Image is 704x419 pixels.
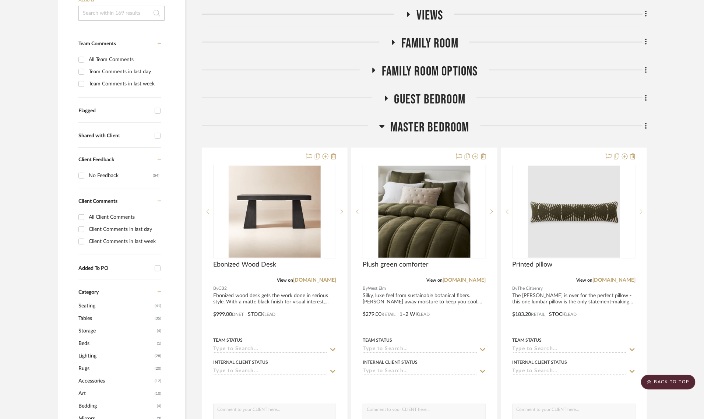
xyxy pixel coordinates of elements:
span: Family Room Options [382,64,478,80]
span: (41) [155,300,161,312]
span: (4) [157,325,161,337]
div: Team Comments in last week [89,78,159,90]
div: All Team Comments [89,54,159,66]
img: Printed pillow [528,166,620,258]
input: Search within 169 results [78,6,165,21]
span: (20) [155,363,161,374]
a: [DOMAIN_NAME] [592,278,636,283]
div: Team Status [513,337,542,344]
span: (28) [155,350,161,362]
span: Accessories [78,375,153,387]
span: Rugs [78,362,153,375]
span: View on [576,278,592,282]
span: Tables [78,312,153,325]
span: CB2 [218,285,227,292]
span: Guest Bedroom [394,92,466,108]
div: Team Status [363,337,392,344]
scroll-to-top-button: BACK TO TOP [641,375,696,390]
span: (10) [155,388,161,399]
input: Type to Search… [363,346,477,353]
span: Lighting [78,350,153,362]
div: Client Comments in last day [89,223,159,235]
span: Master Bedroom [390,120,469,135]
div: No Feedback [89,170,153,182]
span: Category [78,289,99,296]
span: (35) [155,313,161,324]
div: 0 [363,165,485,258]
span: Views [416,8,443,24]
span: West Elm [368,285,386,292]
span: Client Comments [78,199,117,204]
span: View on [427,278,443,282]
input: Type to Search… [213,346,327,353]
input: Type to Search… [513,346,627,353]
span: By [363,285,368,292]
a: [DOMAIN_NAME] [293,278,336,283]
span: By [213,285,218,292]
div: Internal Client Status [513,359,567,366]
span: Family Room [401,36,458,52]
div: (54) [153,170,159,182]
span: Beds [78,337,155,350]
span: Printed pillow [513,261,553,269]
div: Team Comments in last day [89,66,159,78]
div: All Client Comments [89,211,159,223]
span: Team Comments [78,41,116,46]
div: Added To PO [78,265,151,272]
input: Type to Search… [213,368,327,375]
span: Storage [78,325,155,337]
span: Art [78,387,153,400]
img: Ebonized Wood Desk [229,166,321,258]
div: Internal Client Status [213,359,268,366]
span: By [513,285,518,292]
input: Type to Search… [363,368,477,375]
span: Bedding [78,400,155,412]
span: (1) [157,338,161,349]
img: Plush green comforter [378,166,470,258]
span: Seating [78,300,153,312]
div: Shared with Client [78,133,151,139]
div: Team Status [213,337,243,344]
a: [DOMAIN_NAME] [443,278,486,283]
div: Internal Client Status [363,359,418,366]
span: (4) [157,400,161,412]
span: The Citizenry [518,285,543,292]
span: View on [277,278,293,282]
div: Flagged [78,108,151,114]
span: Client Feedback [78,157,114,162]
input: Type to Search… [513,368,627,375]
div: Client Comments in last week [89,236,159,247]
span: (12) [155,375,161,387]
span: Plush green comforter [363,261,429,269]
span: Ebonized Wood Desk [213,261,276,269]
